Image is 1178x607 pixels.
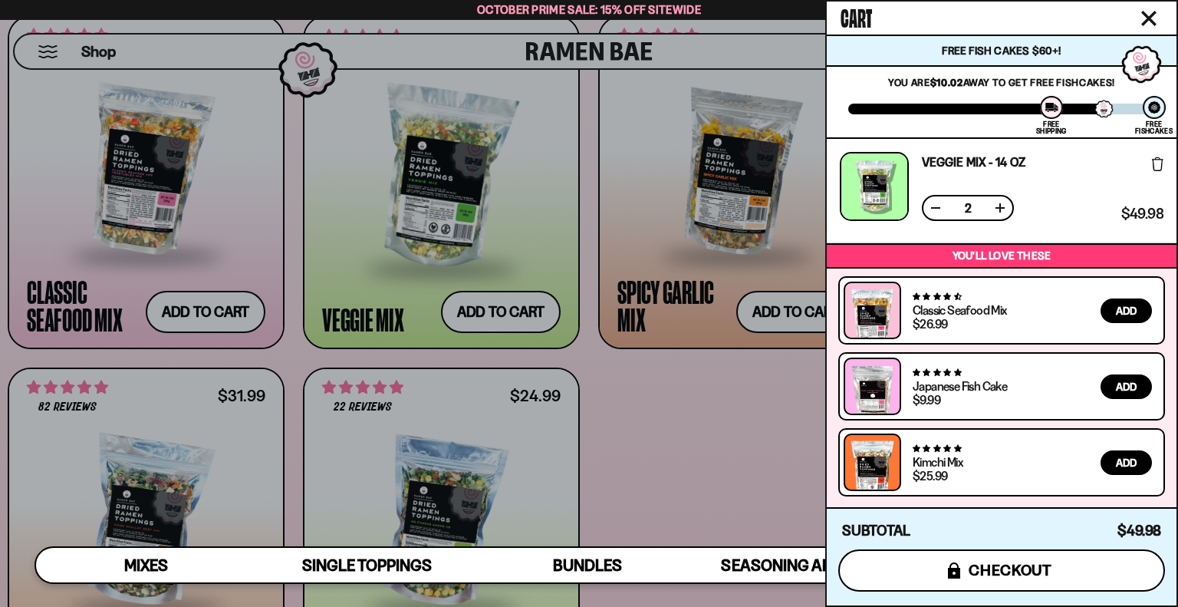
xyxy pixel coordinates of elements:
span: Bundles [553,556,622,575]
span: $49.98 [1117,522,1161,539]
p: You are away to get Free Fishcakes! [848,76,1155,88]
span: 2 [956,202,980,214]
span: Add [1116,305,1137,316]
div: $9.99 [913,394,940,406]
strong: $10.02 [930,76,963,88]
span: $49.98 [1121,207,1163,221]
span: checkout [969,562,1052,579]
span: Single Toppings [302,556,432,575]
a: Single Toppings [257,548,478,582]
button: Add [1101,374,1152,399]
a: Bundles [478,548,699,582]
span: 4.77 stars [913,368,961,378]
span: Free Fish Cakes $60+! [942,44,1061,58]
p: You’ll love these [831,249,1173,263]
span: 4.68 stars [913,292,961,302]
span: Add [1116,381,1137,392]
a: Classic Seafood Mix [913,302,1007,318]
button: Close cart [1137,7,1160,30]
button: Add [1101,450,1152,475]
span: October Prime Sale: 15% off Sitewide [477,2,701,17]
div: Free Fishcakes [1135,120,1173,134]
span: Mixes [124,556,168,575]
span: Add [1116,457,1137,468]
button: checkout [838,549,1165,592]
span: Cart [841,1,872,31]
a: Mixes [36,548,257,582]
a: Veggie Mix - 14 OZ [922,156,1025,168]
div: Free Shipping [1036,120,1066,134]
a: Seasoning and Sauce [698,548,919,582]
span: Seasoning and Sauce [721,556,895,575]
div: $25.99 [913,470,947,482]
h4: Subtotal [842,523,910,539]
span: 4.76 stars [913,444,961,454]
button: Add [1101,299,1152,323]
div: $26.99 [913,318,947,330]
a: Kimchi Mix [913,454,962,470]
a: Japanese Fish Cake [913,378,1007,394]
